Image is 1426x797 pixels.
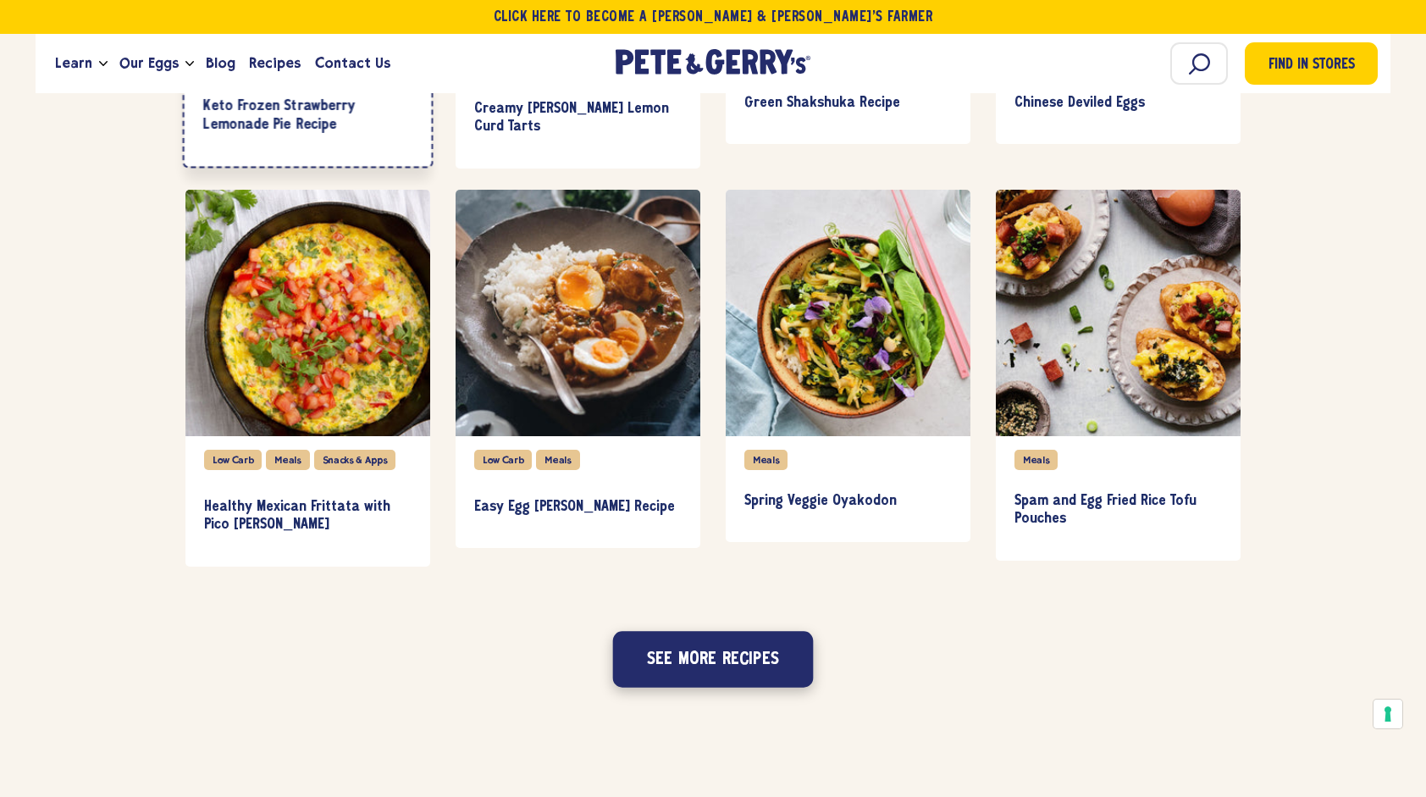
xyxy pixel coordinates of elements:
[474,450,532,470] div: Low Carb
[315,53,390,74] span: Contact Us
[113,41,185,86] a: Our Eggs
[474,483,682,532] a: Easy Egg [PERSON_NAME] Recipe
[249,53,301,74] span: Recipes
[996,190,1241,561] div: item
[474,100,682,136] h3: Creamy [PERSON_NAME] Lemon Curd Tarts
[1014,79,1222,128] a: Chinese Deviled Eggs
[1245,42,1378,85] a: Find in Stores
[613,631,814,687] button: See more recipes
[536,450,579,470] div: Meals
[203,97,412,134] h3: Keto Frozen Strawberry Lemonade Pie Recipe
[726,190,970,543] div: item
[1170,42,1228,85] input: Search
[308,41,397,86] a: Contact Us
[1014,94,1222,113] h3: Chinese Deviled Eggs
[1014,477,1222,544] a: Spam and Egg Fried Rice Tofu Pouches
[1373,700,1402,728] button: Your consent preferences for tracking technologies
[744,477,952,526] a: Spring Veggie Oyakodon
[206,53,235,74] span: Blog
[203,81,412,149] a: Keto Frozen Strawberry Lemonade Pie Recipe
[204,450,262,470] div: Low Carb
[242,41,307,86] a: Recipes
[204,483,412,550] a: Healthy Mexican Frittata with Pico [PERSON_NAME]
[1268,54,1355,77] span: Find in Stores
[99,61,108,67] button: Open the dropdown menu for Learn
[119,53,179,74] span: Our Eggs
[185,190,430,567] div: item
[456,190,700,549] div: item
[744,450,788,470] div: Meals
[314,450,396,470] div: Snacks & Apps
[744,492,952,511] h3: Spring Veggie Oyakodon
[204,498,412,534] h3: Healthy Mexican Frittata with Pico [PERSON_NAME]
[199,41,242,86] a: Blog
[1014,450,1058,470] div: Meals
[185,61,194,67] button: Open the dropdown menu for Our Eggs
[474,85,682,152] a: Creamy [PERSON_NAME] Lemon Curd Tarts
[1014,492,1222,529] h3: Spam and Egg Fried Rice Tofu Pouches
[266,450,309,470] div: Meals
[744,79,952,128] a: Green Shakshuka Recipe
[744,94,952,113] h3: Green Shakshuka Recipe
[474,498,682,517] h3: Easy Egg [PERSON_NAME] Recipe
[48,41,99,86] a: Learn
[55,53,92,74] span: Learn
